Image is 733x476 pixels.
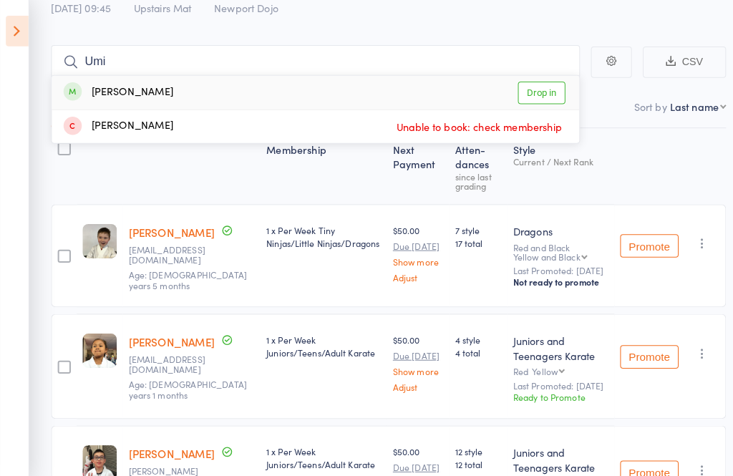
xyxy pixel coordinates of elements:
img: image1698442007.png [81,220,115,254]
div: Yellow and Black [503,248,568,257]
a: Drop in [508,81,554,103]
button: Promote [608,452,665,475]
small: Due [DATE] [385,237,435,247]
span: 4 style [446,328,491,340]
label: Sort by [621,98,654,112]
div: Last name [656,98,704,112]
span: 12 total [446,450,491,462]
div: Membership [256,133,379,195]
div: Juniors and Teenagers Karate [503,328,596,356]
div: $50.00 [385,220,435,277]
a: Show more [385,253,435,262]
div: Next Payment [379,133,440,195]
span: 7 style [446,220,491,233]
a: Adjust [385,375,435,384]
small: angelika1981@gmail.com [126,348,219,369]
div: Yellow [521,360,546,369]
span: 17 total [446,233,491,245]
img: image1682724421.png [81,328,115,361]
span: Unable to book: check membership [385,115,554,136]
small: Last Promoted: [DATE] [503,261,596,271]
div: Not ready to promote [503,271,596,283]
button: Promote [608,339,665,362]
div: Atten­dances [440,133,497,195]
a: Show more [385,360,435,369]
span: [DATE] 09:45 [50,1,109,16]
div: Red [503,360,596,369]
div: 1 x Per Week Juniors/Teens/Adult Karate [261,437,374,462]
a: [PERSON_NAME] [126,329,210,344]
div: $50.00 [385,328,435,384]
span: Newport Dojo [210,1,273,16]
a: [PERSON_NAME] [126,221,210,236]
img: image1728688326.png [81,437,115,471]
div: Dragons [503,220,596,235]
div: since last grading [446,169,491,188]
div: Juniors and Teenagers Karate [503,437,596,466]
span: 12 style [446,437,491,450]
small: Last Promoted: [DATE] [503,374,596,384]
div: 1 x Per Week Juniors/Teens/Adult Karate [261,328,374,352]
small: Due [DATE] [385,454,435,464]
div: Red and Black [503,238,596,257]
button: CSV [630,47,712,77]
small: katherinelcoakley@gmail.com [126,241,219,261]
span: Age: [DEMOGRAPHIC_DATA] years 1 months [126,371,242,393]
span: Age: [DEMOGRAPHIC_DATA] years 5 months [126,264,242,286]
span: Upstairs Mat [131,1,188,16]
small: Due [DATE] [385,344,435,354]
div: Current / Next Rank [503,155,596,164]
div: [PERSON_NAME] [62,84,170,100]
div: 1 x Per Week Tiny Ninjas/Little Ninjas/Dragons [261,220,374,245]
div: Style [497,133,602,195]
span: 4 total [446,340,491,352]
div: [PERSON_NAME] [62,117,170,133]
button: Promote [608,230,665,253]
a: Adjust [385,268,435,277]
div: Ready to Promote [503,384,596,396]
input: Search by name [50,45,568,78]
a: [PERSON_NAME] [126,438,210,453]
